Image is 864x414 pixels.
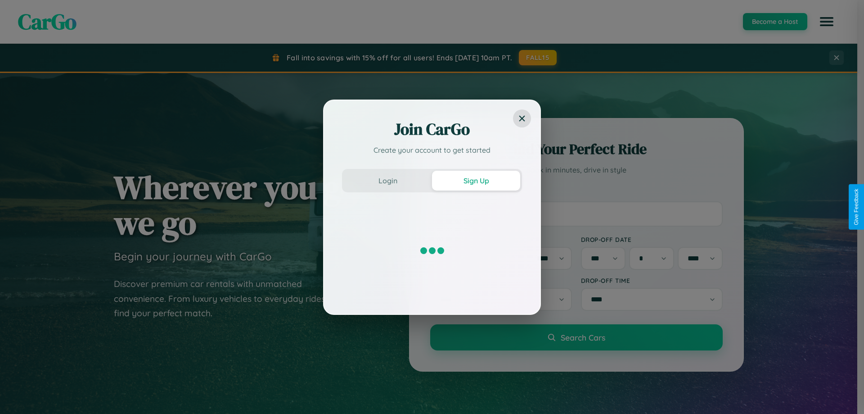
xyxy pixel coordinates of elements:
div: Give Feedback [853,189,859,225]
p: Create your account to get started [342,145,522,155]
h2: Join CarGo [342,118,522,140]
button: Sign Up [432,171,520,191]
button: Login [344,171,432,191]
iframe: Intercom live chat [9,383,31,405]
